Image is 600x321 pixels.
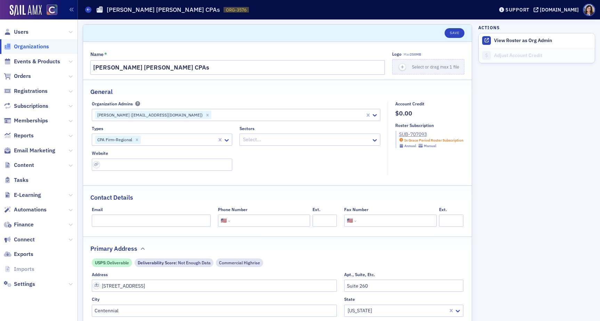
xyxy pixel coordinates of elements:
[135,258,213,267] div: Deliverability Score: Not Enough Data
[14,28,29,36] span: Users
[395,123,434,128] div: Roster Subscription
[90,87,113,96] h2: General
[92,272,108,277] div: Address
[404,138,463,143] div: In Grace Period Roster Subscription
[95,136,133,144] div: CPA Firm-Regional
[14,132,34,139] span: Reports
[494,53,591,59] div: Adjust Account Credit
[395,109,463,118] span: $0.00
[4,236,35,243] a: Connect
[42,5,57,16] a: View Homepage
[4,117,48,125] a: Memberships
[4,221,34,228] a: Finance
[14,250,33,258] span: Exports
[14,87,48,95] span: Registrations
[14,161,34,169] span: Content
[14,72,31,80] span: Orders
[221,217,227,224] div: 🇺🇸
[478,24,500,31] h4: Actions
[92,151,108,156] div: Website
[14,58,60,65] span: Events & Products
[505,7,529,13] div: Support
[104,51,107,58] abbr: This field is required
[344,272,375,277] div: Apt., Suite, Etc.
[216,258,263,267] div: Commercial Highrise
[133,136,141,144] div: Remove CPA Firm-Regional
[4,58,60,65] a: Events & Products
[4,206,47,214] a: Automations
[218,207,248,212] div: Phone Number
[90,193,133,202] h2: Contact Details
[14,43,49,50] span: Organizations
[534,7,581,12] button: [DOMAIN_NAME]
[92,126,103,131] div: Types
[410,52,421,57] span: 250MB
[479,48,595,63] a: Adjust Account Credit
[404,52,421,57] span: Max
[107,6,220,14] h1: [PERSON_NAME] [PERSON_NAME] CPAs
[14,265,34,273] span: Imports
[4,132,34,139] a: Reports
[4,102,48,110] a: Subscriptions
[395,101,424,106] div: Account Credit
[90,51,104,58] div: Name
[583,4,595,16] span: Profile
[138,259,178,266] span: Deliverability Score :
[204,111,211,119] div: Remove Jeremy Ryan (jryan@wcrcpa.com)
[14,176,29,184] span: Tasks
[4,72,31,80] a: Orders
[392,51,402,57] div: Logo
[4,176,29,184] a: Tasks
[347,217,353,224] div: 🇺🇸
[4,280,35,288] a: Settings
[412,64,459,70] span: Select or drag max 1 file
[90,244,137,253] h2: Primary Address
[4,147,55,154] a: Email Marketing
[92,207,103,212] div: Email
[14,191,41,199] span: E-Learning
[404,144,416,148] div: Annual
[4,250,33,258] a: Exports
[439,207,447,212] div: Ext.
[4,191,41,199] a: E-Learning
[399,131,463,138] a: SUB-707093
[226,7,246,13] span: ORG-3576
[14,147,55,154] span: Email Marketing
[14,206,47,214] span: Automations
[47,5,57,15] img: SailAMX
[494,38,552,44] button: View Roster as Org Admin
[4,161,34,169] a: Content
[92,101,133,106] div: Organization Admins
[92,258,132,267] div: USPS: Deliverable
[392,59,464,74] button: Select or drag max 1 file
[95,259,107,266] span: USPS :
[10,5,42,16] img: SailAMX
[14,117,48,125] span: Memberships
[14,221,34,228] span: Finance
[344,207,368,212] div: Fax Number
[424,144,436,148] div: Manual
[95,111,204,119] div: [PERSON_NAME] ([EMAIL_ADDRESS][DOMAIN_NAME])
[313,207,321,212] div: Ext.
[344,297,355,302] div: State
[4,265,34,273] a: Imports
[14,280,35,288] span: Settings
[92,297,99,302] div: City
[4,87,48,95] a: Registrations
[4,43,49,50] a: Organizations
[445,28,464,38] button: Save
[14,236,35,243] span: Connect
[14,102,48,110] span: Subscriptions
[540,7,579,13] div: [DOMAIN_NAME]
[4,28,29,36] a: Users
[240,126,254,131] div: Sectors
